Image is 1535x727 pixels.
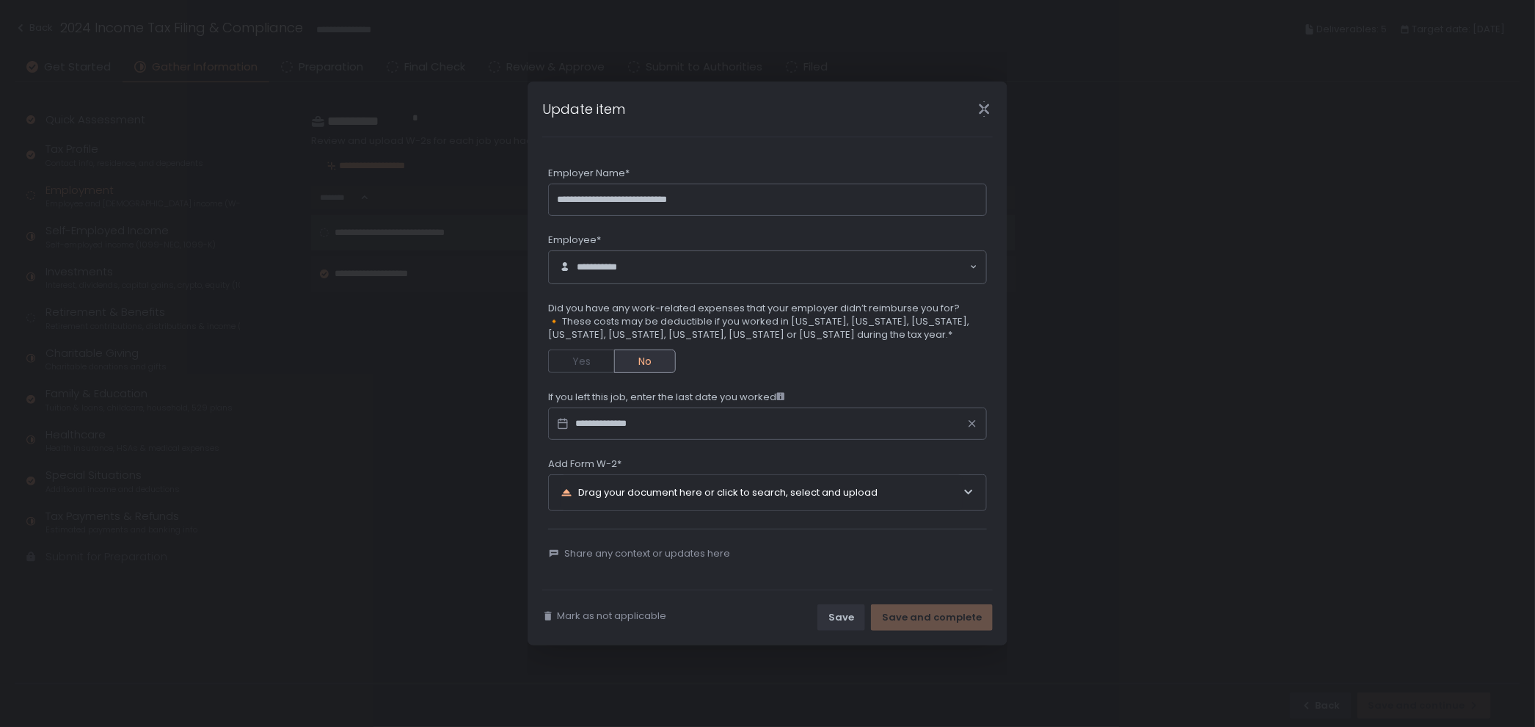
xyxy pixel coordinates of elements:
span: If you left this job, enter the last date you worked [548,391,785,404]
button: Mark as not applicable [542,610,666,623]
div: Save [828,611,854,624]
span: Employer Name* [548,167,630,180]
div: Close [960,101,1007,117]
span: Did you have any work-related expenses that your employer didn’t reimburse you for? [548,302,987,315]
button: No [614,350,676,373]
span: Add Form W-2* [548,457,621,471]
span: Mark as not applicable [557,610,666,623]
button: Yes [548,350,614,373]
h1: Update item [542,99,625,119]
span: Employee* [548,234,601,247]
input: Datepicker input [548,408,987,440]
span: 🔸 These costs may be deductible if you worked in [US_STATE], [US_STATE], [US_STATE], [US_STATE], ... [548,315,987,341]
button: Save [817,604,865,631]
div: Search for option [549,251,986,283]
span: Share any context or updates here [564,547,730,560]
input: Search for option [632,260,969,275]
